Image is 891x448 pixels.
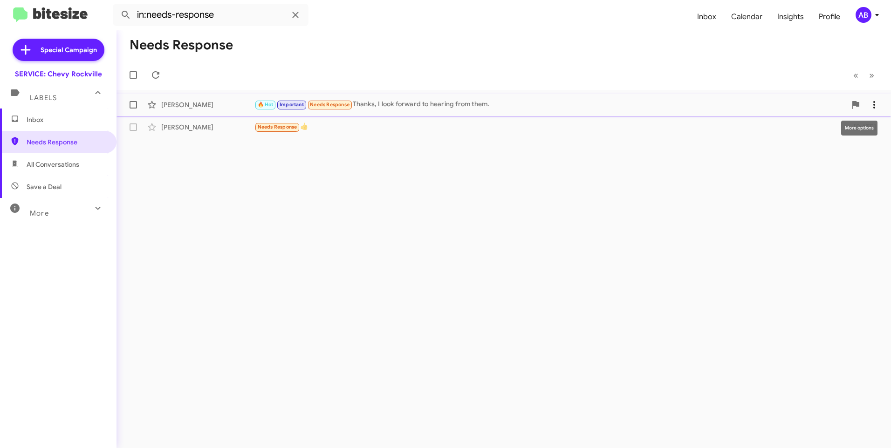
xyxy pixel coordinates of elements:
[869,69,874,81] span: »
[280,102,304,108] span: Important
[13,39,104,61] a: Special Campaign
[848,7,881,23] button: AB
[254,122,839,132] div: 👍
[27,137,106,147] span: Needs Response
[113,4,308,26] input: Search
[27,160,79,169] span: All Conversations
[690,3,724,30] a: Inbox
[841,121,877,136] div: More options
[856,7,871,23] div: AB
[724,3,770,30] a: Calendar
[864,66,880,85] button: Next
[254,99,846,110] div: Thanks, I look forward to hearing from them.
[41,45,97,54] span: Special Campaign
[30,94,57,102] span: Labels
[310,102,350,108] span: Needs Response
[27,115,106,124] span: Inbox
[853,69,858,81] span: «
[161,122,254,132] div: [PERSON_NAME]
[130,38,233,53] h1: Needs Response
[848,66,864,85] button: Previous
[161,100,254,109] div: [PERSON_NAME]
[848,66,880,85] nav: Page navigation example
[258,102,274,108] span: 🔥 Hot
[30,209,49,217] span: More
[15,69,102,79] div: SERVICE: Chevy Rockville
[811,3,848,30] a: Profile
[27,182,62,191] span: Save a Deal
[770,3,811,30] a: Insights
[258,124,297,130] span: Needs Response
